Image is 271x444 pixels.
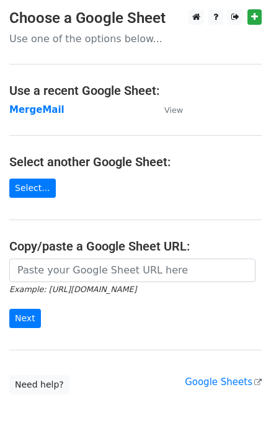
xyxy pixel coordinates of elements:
a: Google Sheets [185,376,262,388]
h3: Choose a Google Sheet [9,9,262,27]
small: Example: [URL][DOMAIN_NAME] [9,285,136,294]
input: Next [9,309,41,328]
a: Select... [9,179,56,198]
a: MergeMail [9,104,64,115]
p: Use one of the options below... [9,32,262,45]
input: Paste your Google Sheet URL here [9,259,255,282]
small: View [164,105,183,115]
a: Need help? [9,375,69,394]
h4: Copy/paste a Google Sheet URL: [9,239,262,254]
a: View [152,104,183,115]
h4: Use a recent Google Sheet: [9,83,262,98]
h4: Select another Google Sheet: [9,154,262,169]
